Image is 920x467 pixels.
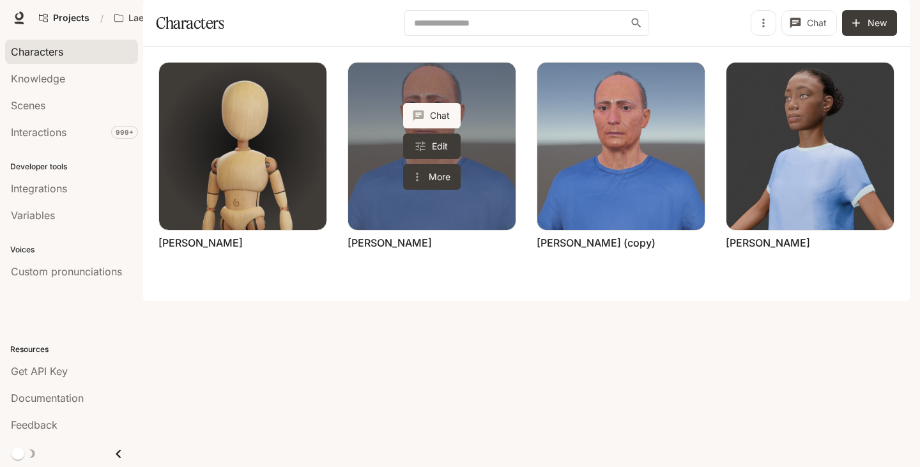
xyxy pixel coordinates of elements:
[159,63,326,230] img: James Test
[403,164,461,190] button: More actions
[158,236,243,250] a: [PERSON_NAME]
[33,5,95,31] a: Go to projects
[726,236,810,250] a: [PERSON_NAME]
[348,63,516,230] a: James Turner
[403,134,461,159] a: Edit James Turner
[537,63,705,230] img: James Turner (copy)
[726,63,894,230] img: Monique Turner
[156,10,224,36] h1: Characters
[537,236,655,250] a: [PERSON_NAME] (copy)
[842,10,897,36] button: New
[781,10,837,36] button: Chat
[109,5,181,31] button: Open workspace menu
[403,103,461,128] button: Chat with James Turner
[128,13,161,24] p: Laerdal
[53,13,89,24] span: Projects
[348,236,432,250] a: [PERSON_NAME]
[95,11,109,25] div: /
